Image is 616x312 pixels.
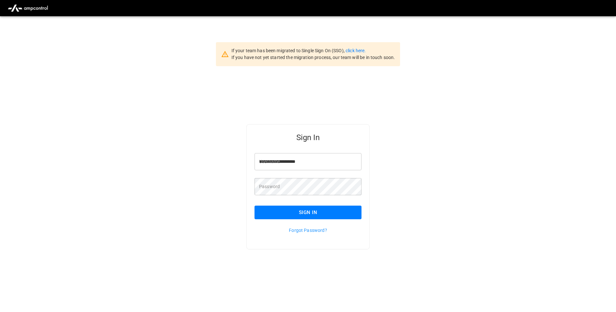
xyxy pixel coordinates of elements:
p: Forgot Password? [255,227,361,234]
img: ampcontrol.io logo [5,2,51,14]
h5: Sign In [255,132,361,143]
button: Sign In [255,206,361,219]
span: If you have not yet started the migration process, our team will be in touch soon. [231,55,395,60]
span: If your team has been migrated to Single Sign On (SSO), [231,48,346,53]
a: click here. [346,48,366,53]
